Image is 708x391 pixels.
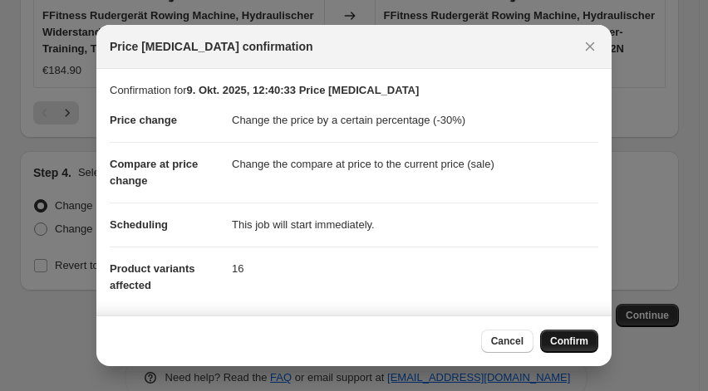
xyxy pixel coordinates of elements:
span: Compare at price change [110,158,198,187]
span: Confirm [550,335,588,348]
dd: Change the price by a certain percentage (-30%) [232,99,598,142]
button: Close [578,35,602,58]
dd: 16 [232,247,598,291]
span: Price [MEDICAL_DATA] confirmation [110,38,313,55]
span: Cancel [491,335,524,348]
span: Scheduling [110,218,168,231]
span: Price change [110,114,177,126]
dd: Change the compare at price to the current price (sale) [232,142,598,186]
dd: This job will start immediately. [232,203,598,247]
b: 9. Okt. 2025, 12:40:33 Price [MEDICAL_DATA] [186,84,419,96]
button: Confirm [540,330,598,353]
span: Product variants affected [110,262,195,291]
p: Confirmation for [110,82,598,99]
button: Cancel [481,330,533,353]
